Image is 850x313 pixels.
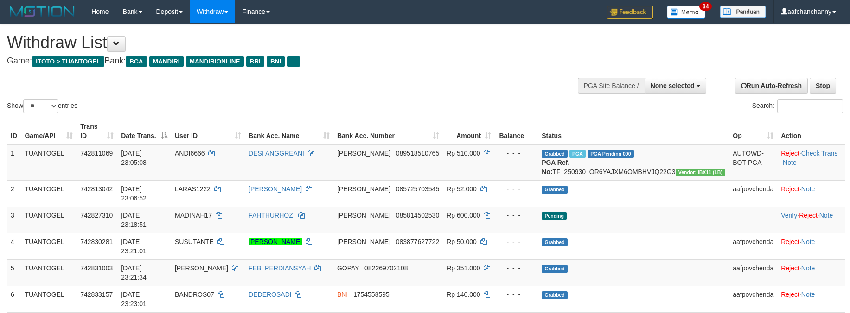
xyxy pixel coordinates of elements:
span: [PERSON_NAME] [175,264,228,272]
td: · · [777,144,845,181]
td: 3 [7,207,21,233]
th: Op: activate to sort column ascending [729,118,777,144]
span: Rp 50.000 [447,238,477,245]
td: TUANTOGEL [21,144,77,181]
img: MOTION_logo.png [7,5,77,19]
select: Showentries [23,99,58,113]
button: None selected [645,78,706,94]
img: Feedback.jpg [607,6,653,19]
span: Vendor URL: https://dashboard.q2checkout.com/secure [676,169,726,176]
a: Reject [781,185,799,193]
th: Bank Acc. Name: activate to sort column ascending [245,118,333,144]
th: Date Trans.: activate to sort column descending [117,118,171,144]
td: 5 [7,259,21,286]
span: 742811069 [80,150,113,157]
td: 4 [7,233,21,259]
a: Note [801,185,815,193]
span: SUSUTANTE [175,238,214,245]
td: TUANTOGEL [21,286,77,312]
span: Copy 083877627722 to clipboard [396,238,439,245]
span: Rp 510.000 [447,150,480,157]
span: 742831003 [80,264,113,272]
td: aafpovchenda [729,180,777,207]
th: Amount: activate to sort column ascending [443,118,495,144]
span: 742827310 [80,212,113,219]
span: [DATE] 23:18:51 [121,212,147,228]
a: FEBI PERDIANSYAH [249,264,311,272]
td: aafpovchenda [729,259,777,286]
td: · [777,259,845,286]
td: · [777,180,845,207]
a: Note [801,291,815,298]
div: - - - [498,237,534,246]
th: ID [7,118,21,144]
span: [PERSON_NAME] [337,238,390,245]
span: Grabbed [542,238,568,246]
div: - - - [498,290,534,299]
span: Rp 600.000 [447,212,480,219]
span: None selected [651,82,695,89]
label: Search: [752,99,843,113]
div: - - - [498,184,534,194]
td: TUANTOGEL [21,180,77,207]
th: Status [538,118,729,144]
img: Button%20Memo.svg [667,6,706,19]
th: Action [777,118,845,144]
span: [DATE] 23:21:01 [121,238,147,255]
span: Copy 082269702108 to clipboard [364,264,408,272]
span: Grabbed [542,291,568,299]
a: Stop [810,78,836,94]
span: BCA [126,56,147,67]
a: Note [819,212,833,219]
a: Reject [781,264,799,272]
td: · · [777,207,845,233]
span: Copy 085725703545 to clipboard [396,185,439,193]
a: Note [801,238,815,245]
span: MANDIRI [149,56,184,67]
span: [PERSON_NAME] [337,150,390,157]
th: Bank Acc. Number: activate to sort column ascending [333,118,443,144]
div: - - - [498,263,534,273]
h4: Game: Bank: [7,56,557,66]
span: Copy 1754558595 to clipboard [353,291,390,298]
span: MANDIRIONLINE [186,56,244,67]
span: [PERSON_NAME] [337,212,390,219]
span: BRI [246,56,264,67]
a: Note [783,159,797,166]
td: TUANTOGEL [21,207,77,233]
a: Check Trans [801,150,838,157]
span: Grabbed [542,186,568,194]
td: · [777,233,845,259]
span: ITOTO > TUANTOGEL [32,56,104,67]
td: 6 [7,286,21,312]
span: 742833157 [80,291,113,298]
th: Balance [495,118,538,144]
a: Reject [781,291,799,298]
span: LARAS1222 [175,185,211,193]
a: Note [801,264,815,272]
span: 742813042 [80,185,113,193]
span: ANDI6666 [175,150,205,157]
th: Game/API: activate to sort column ascending [21,118,77,144]
span: [DATE] 23:23:01 [121,291,147,307]
input: Search: [777,99,843,113]
th: Trans ID: activate to sort column ascending [77,118,117,144]
td: aafpovchenda [729,286,777,312]
td: TF_250930_OR6YAJXM6OMBHVJQ22G3 [538,144,729,181]
span: BNI [337,291,348,298]
a: Verify [781,212,797,219]
span: BANDROS07 [175,291,214,298]
a: Reject [781,150,799,157]
span: Rp 351.000 [447,264,480,272]
td: 1 [7,144,21,181]
a: DEDEROSADI [249,291,292,298]
span: MADINAH17 [175,212,212,219]
td: 2 [7,180,21,207]
a: [PERSON_NAME] [249,185,302,193]
a: Run Auto-Refresh [735,78,808,94]
div: - - - [498,149,534,158]
span: Marked by aafchonlypin [569,150,586,158]
span: Rp 140.000 [447,291,480,298]
td: TUANTOGEL [21,259,77,286]
span: Grabbed [542,265,568,273]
